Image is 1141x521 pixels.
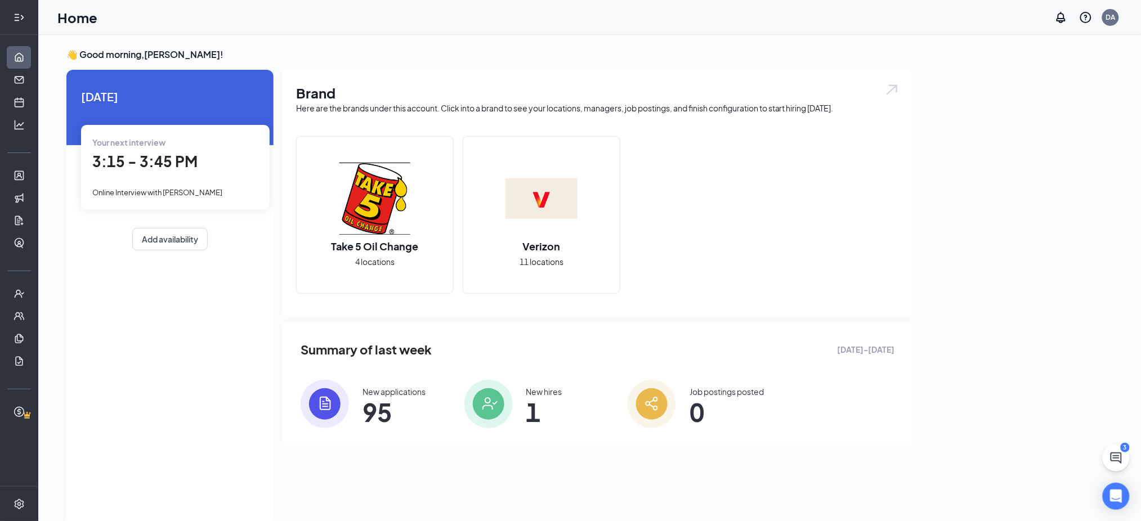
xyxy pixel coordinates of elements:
[363,402,426,422] span: 95
[355,255,395,268] span: 4 locations
[505,163,578,235] img: Verizon
[512,239,572,253] h2: Verizon
[1054,11,1068,24] svg: Notifications
[301,380,349,428] img: icon
[14,12,25,23] svg: Expand
[66,48,913,61] h3: 👋 Good morning, [PERSON_NAME] !
[838,343,895,356] span: [DATE] - [DATE]
[14,119,25,131] svg: Analysis
[320,239,430,253] h2: Take 5 Oil Change
[296,102,900,114] div: Here are the brands under this account. Click into a brand to see your locations, managers, job p...
[1106,12,1116,22] div: DA
[1103,444,1130,471] button: ChatActive
[1103,483,1130,510] div: Open Intercom Messenger
[1121,443,1130,452] div: 3
[339,163,411,235] img: Take 5 Oil Change
[57,8,97,27] h1: Home
[81,88,259,105] span: [DATE]
[885,83,900,96] img: open.6027fd2a22e1237b5b06.svg
[526,402,562,422] span: 1
[363,386,426,397] div: New applications
[1109,451,1123,465] svg: ChatActive
[14,498,25,510] svg: Settings
[92,188,222,197] span: Online Interview with [PERSON_NAME]
[132,228,208,250] button: Add availability
[92,152,198,170] span: 3:15 - 3:45 PM
[520,255,563,268] span: 11 locations
[1079,11,1093,24] svg: QuestionInfo
[690,386,764,397] div: Job postings posted
[690,402,764,422] span: 0
[296,83,900,102] h1: Brand
[628,380,676,428] img: icon
[301,340,432,360] span: Summary of last week
[14,288,25,299] svg: UserCheck
[92,137,165,147] span: Your next interview
[464,380,513,428] img: icon
[526,386,562,397] div: New hires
